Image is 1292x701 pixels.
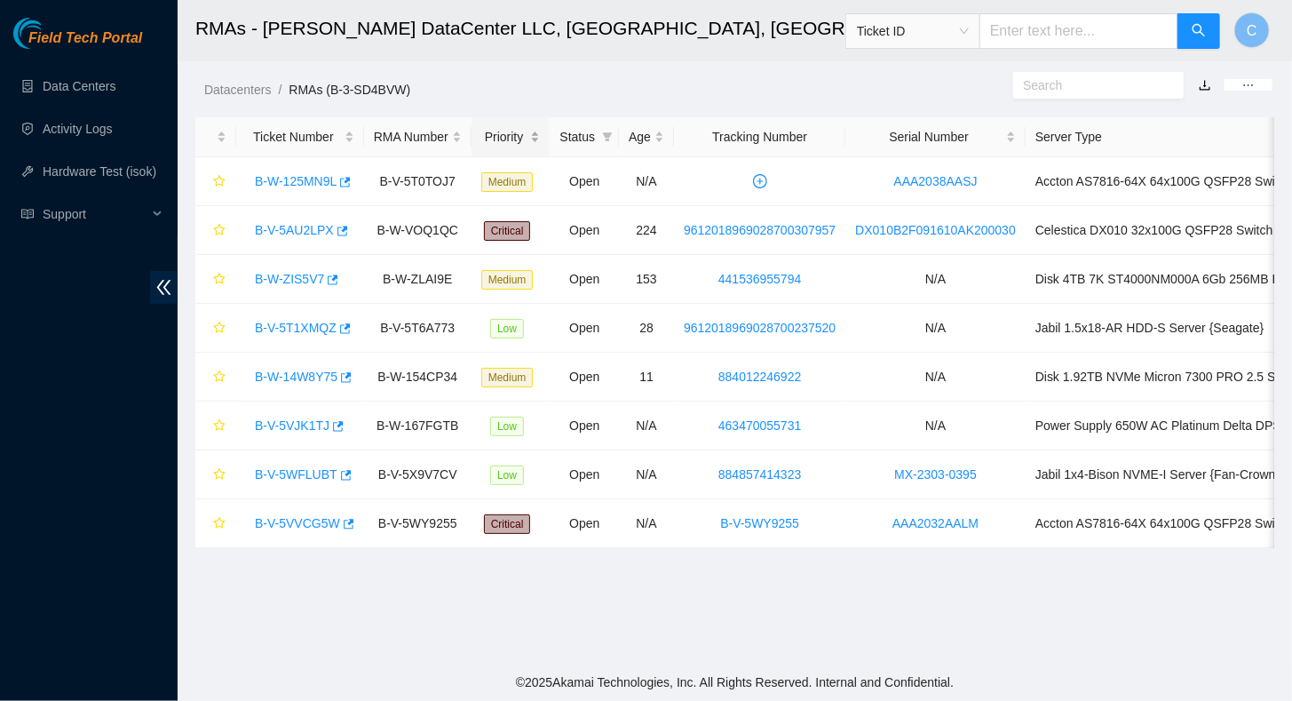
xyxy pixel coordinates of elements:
[178,664,1292,701] footer: © 2025 Akamai Technologies, Inc. All Rights Reserved. Internal and Confidential.
[746,167,774,195] button: plus-circle
[204,83,271,97] a: Datacenters
[718,272,801,286] a: 441536955794
[278,83,281,97] span: /
[845,402,1026,450] td: N/A
[1242,79,1255,92] span: ellipsis
[364,353,472,402] td: B-W-154CP34
[684,321,836,335] a: 9612018969028700237520
[255,370,337,384] a: B-W-14W8Y75
[1185,71,1225,100] button: download
[205,265,226,293] button: star
[484,221,531,241] span: Critical
[213,517,226,531] span: star
[619,255,674,304] td: 153
[979,13,1178,49] input: Enter text here...
[364,402,472,450] td: B-W-167FGTB
[364,304,472,353] td: B-V-5T6A773
[213,224,226,238] span: star
[718,370,801,384] a: 884012246922
[550,450,619,499] td: Open
[894,467,977,482] a: MX-2303-0395
[1247,20,1257,42] span: C
[205,167,226,195] button: star
[559,127,595,147] span: Status
[205,216,226,244] button: star
[619,450,674,499] td: N/A
[892,516,979,530] a: AAA2032AALM
[845,353,1026,402] td: N/A
[1023,76,1160,95] input: Search
[213,322,226,336] span: star
[550,353,619,402] td: Open
[205,314,226,342] button: star
[213,468,226,482] span: star
[150,271,178,304] span: double-left
[619,353,674,402] td: 11
[598,123,616,150] span: filter
[619,206,674,255] td: 224
[481,368,534,387] span: Medium
[1177,13,1220,49] button: search
[1192,23,1206,40] span: search
[481,270,534,290] span: Medium
[550,206,619,255] td: Open
[720,516,799,530] a: B-V-5WY9255
[550,255,619,304] td: Open
[364,157,472,206] td: B-V-5T0TOJ7
[255,467,337,482] a: B-V-5WFLUBT
[894,174,978,188] a: AAA2038AASJ
[602,131,613,142] span: filter
[718,418,801,433] a: 463470055731
[205,411,226,440] button: star
[747,174,773,188] span: plus-circle
[13,18,90,49] img: Akamai Technologies
[674,117,845,157] th: Tracking Number
[213,273,226,287] span: star
[484,514,531,534] span: Critical
[1234,12,1270,48] button: C
[718,467,801,482] a: 884857414323
[255,516,340,530] a: B-V-5VVCG5W
[213,175,226,189] span: star
[684,223,836,237] a: 9612018969028700307957
[205,509,226,538] button: star
[255,321,337,335] a: B-V-5T1XMQZ
[364,499,472,548] td: B-V-5WY9255
[43,164,156,179] a: Hardware Test (isok)
[255,174,337,188] a: B-W-125MN9L
[43,196,147,232] span: Support
[364,206,472,255] td: B-W-VOQ1QC
[43,122,113,136] a: Activity Logs
[619,499,674,548] td: N/A
[845,304,1026,353] td: N/A
[255,418,329,433] a: B-V-5VJK1TJ
[28,30,142,47] span: Field Tech Portal
[619,157,674,206] td: N/A
[550,402,619,450] td: Open
[213,370,226,385] span: star
[857,18,969,44] span: Ticket ID
[550,304,619,353] td: Open
[490,466,524,485] span: Low
[364,450,472,499] td: B-V-5X9V7CV
[855,223,1016,237] a: DX010B2F091610AK200030
[213,419,226,434] span: star
[43,79,115,93] a: Data Centers
[550,157,619,206] td: Open
[619,402,674,450] td: N/A
[289,83,410,97] a: RMAs (B-3-SD4BVW)
[490,319,524,339] span: Low
[205,460,226,489] button: star
[550,499,619,548] td: Open
[205,362,226,391] button: star
[845,255,1026,304] td: N/A
[1199,78,1211,92] a: download
[255,223,334,237] a: B-V-5AU2LPX
[255,272,324,286] a: B-W-ZIS5V7
[481,172,534,192] span: Medium
[490,417,524,436] span: Low
[21,208,34,220] span: read
[619,304,674,353] td: 28
[364,255,472,304] td: B-W-ZLAI9E
[13,32,142,55] a: Akamai TechnologiesField Tech Portal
